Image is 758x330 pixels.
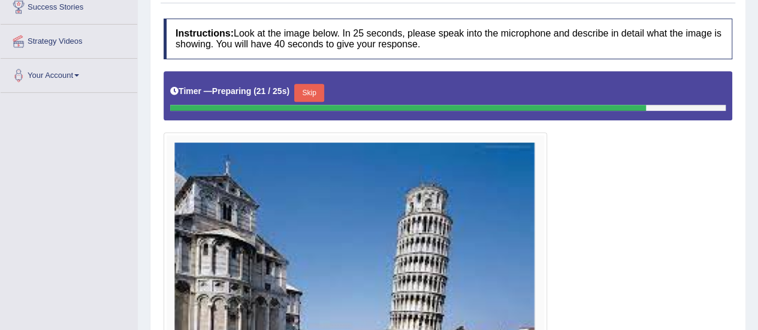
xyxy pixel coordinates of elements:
b: ) [286,86,289,96]
b: 21 / 25s [256,86,287,96]
h4: Look at the image below. In 25 seconds, please speak into the microphone and describe in detail w... [164,19,732,59]
b: ( [253,86,256,96]
b: Instructions: [176,28,234,38]
a: Strategy Videos [1,25,137,55]
b: Preparing [212,86,251,96]
a: Your Account [1,59,137,89]
button: Skip [294,84,324,102]
h5: Timer — [170,87,289,96]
